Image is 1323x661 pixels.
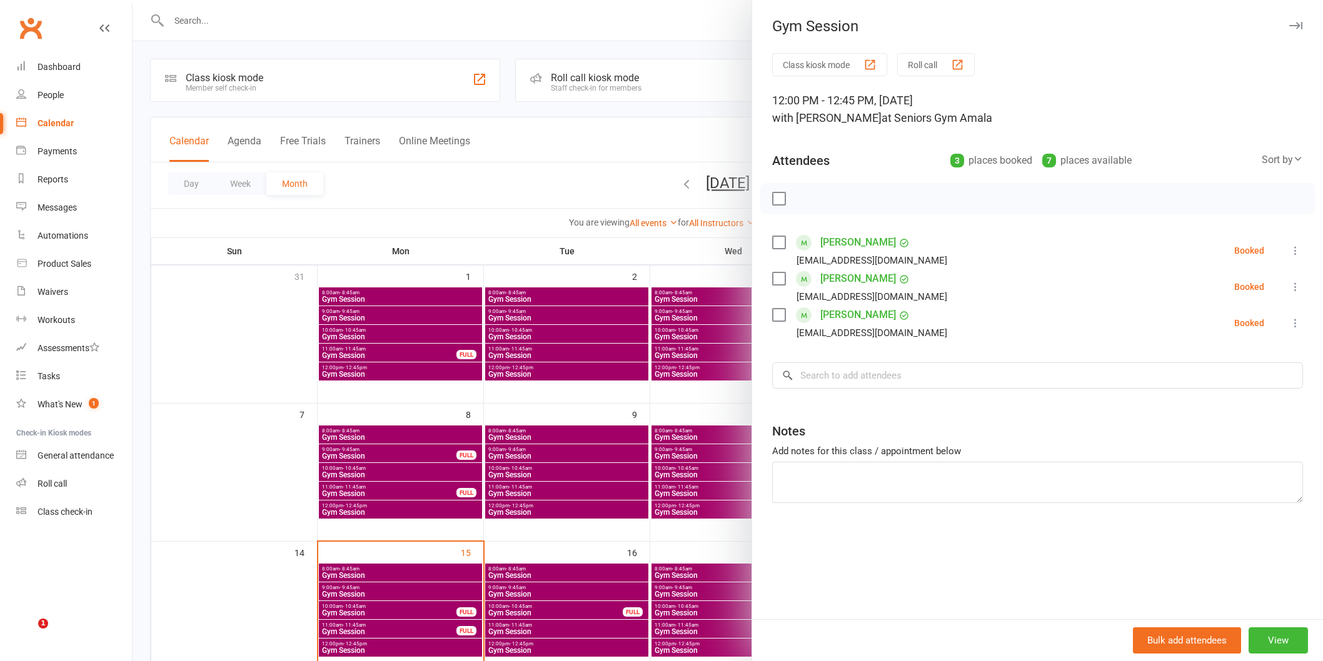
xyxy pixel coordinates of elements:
[38,202,77,212] div: Messages
[16,109,132,137] a: Calendar
[16,390,132,419] a: What's New1
[16,498,132,526] a: Class kiosk mode
[38,231,88,241] div: Automations
[950,154,964,167] div: 3
[752,17,1323,35] div: Gym Session
[16,306,132,334] a: Workouts
[38,287,68,297] div: Waivers
[772,53,887,76] button: Class kiosk mode
[1133,627,1241,654] button: Bulk add attendees
[1249,627,1308,654] button: View
[950,152,1032,169] div: places booked
[16,362,132,390] a: Tasks
[38,507,93,517] div: Class check-in
[1042,152,1132,169] div: places available
[797,252,947,269] div: [EMAIL_ADDRESS][DOMAIN_NAME]
[772,152,830,169] div: Attendees
[15,12,46,44] a: Clubworx
[16,222,132,250] a: Automations
[797,289,947,305] div: [EMAIL_ADDRESS][DOMAIN_NAME]
[772,444,1303,459] div: Add notes for this class / appointment below
[772,362,1303,389] input: Search to add attendees
[1234,246,1264,255] div: Booked
[38,146,77,156] div: Payments
[16,442,132,470] a: General attendance kiosk mode
[882,111,992,124] span: at Seniors Gym Amala
[38,90,64,100] div: People
[38,399,83,409] div: What's New
[16,53,132,81] a: Dashboard
[16,250,132,278] a: Product Sales
[772,422,805,440] div: Notes
[16,194,132,222] a: Messages
[16,137,132,166] a: Payments
[16,470,132,498] a: Roll call
[797,325,947,341] div: [EMAIL_ADDRESS][DOMAIN_NAME]
[1234,319,1264,327] div: Booked
[1234,282,1264,291] div: Booked
[1042,154,1056,167] div: 7
[38,118,74,128] div: Calendar
[820,232,896,252] a: [PERSON_NAME]
[38,343,99,353] div: Assessments
[16,166,132,194] a: Reports
[89,398,99,409] span: 1
[772,111,882,124] span: with [PERSON_NAME]
[38,259,91,269] div: Product Sales
[16,278,132,306] a: Waivers
[38,371,60,381] div: Tasks
[38,479,67,489] div: Roll call
[1262,152,1303,168] div: Sort by
[820,269,896,289] a: [PERSON_NAME]
[772,92,1303,127] div: 12:00 PM - 12:45 PM, [DATE]
[38,315,75,325] div: Workouts
[16,81,132,109] a: People
[38,619,48,629] span: 1
[16,334,132,362] a: Assessments
[897,53,975,76] button: Roll call
[38,62,81,72] div: Dashboard
[13,619,43,649] iframe: Intercom live chat
[820,305,896,325] a: [PERSON_NAME]
[38,174,68,184] div: Reports
[38,450,114,460] div: General attendance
